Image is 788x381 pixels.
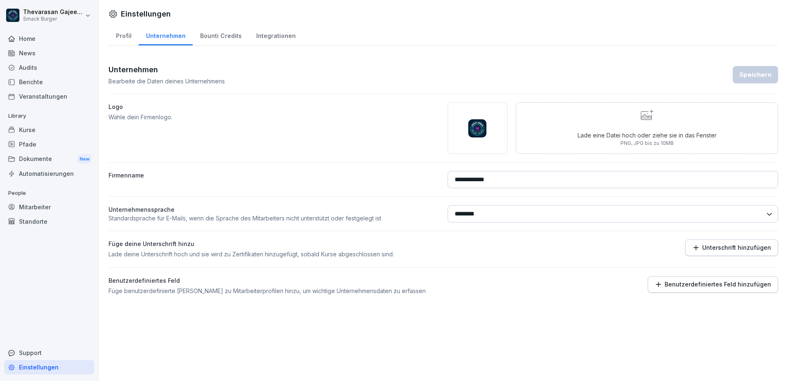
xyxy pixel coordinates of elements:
[109,214,439,222] p: Standardsprache für E-Mails, wenn die Sprache des Mitarbeiters nicht unterstützt oder festgelegt ist
[4,346,94,360] div: Support
[4,166,94,181] a: Automatisierungen
[109,276,439,285] label: Benutzerdefiniertes Feld
[4,109,94,123] p: Library
[733,66,778,83] button: Speichern
[468,119,486,137] img: ukedfh1qtd7u31sw43imlbx5.png
[109,171,439,188] label: Firmenname
[78,154,92,164] div: New
[4,151,94,167] div: Dokumente
[4,200,94,214] a: Mitarbeiter
[702,244,771,251] p: Unterschrift hinzufügen
[648,276,778,293] button: Benutzerdefiniertes Feld hinzufügen
[4,214,94,229] a: Standorte
[121,8,171,19] h1: Einstellungen
[109,239,439,248] label: Füge deine Unterschrift hinzu
[665,281,771,288] p: Benutzerdefiniertes Feld hinzufügen
[578,140,717,147] p: PNG, JPG bis zu 10MB
[4,187,94,200] p: People
[4,75,94,89] a: Berichte
[109,77,225,85] p: Bearbeite die Daten deines Unternehmens
[193,24,249,45] a: Bounti Credits
[4,360,94,374] a: Einstellungen
[4,31,94,46] a: Home
[685,239,778,256] button: Unterschrift hinzufügen
[109,64,225,75] h3: Unternehmen
[23,16,83,22] p: Smack Burger
[109,113,439,121] p: Wähle dein Firmenlogo.
[4,137,94,151] a: Pfade
[4,89,94,104] a: Veranstaltungen
[109,286,439,295] p: Füge benutzerdefinierte [PERSON_NAME] zu Mitarbeiterprofilen hinzu, um wichtige Unternehmensdaten...
[4,123,94,137] a: Kurse
[578,131,717,140] p: Lade eine Datei hoch oder ziehe sie in das Fenster
[249,24,303,45] a: Integrationen
[109,102,439,111] label: Logo
[23,9,83,16] p: Thevarasan Gajeendran
[4,46,94,60] a: News
[4,60,94,75] a: Audits
[4,151,94,167] a: DokumenteNew
[109,205,439,214] p: Unternehmenssprache
[739,70,771,79] div: Speichern
[109,250,439,258] p: Lade deine Unterschrift hoch und sie wird zu Zertifikaten hinzugefügt, sobald Kurse abgeschlossen...
[109,24,139,45] a: Profil
[139,24,193,45] a: Unternehmen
